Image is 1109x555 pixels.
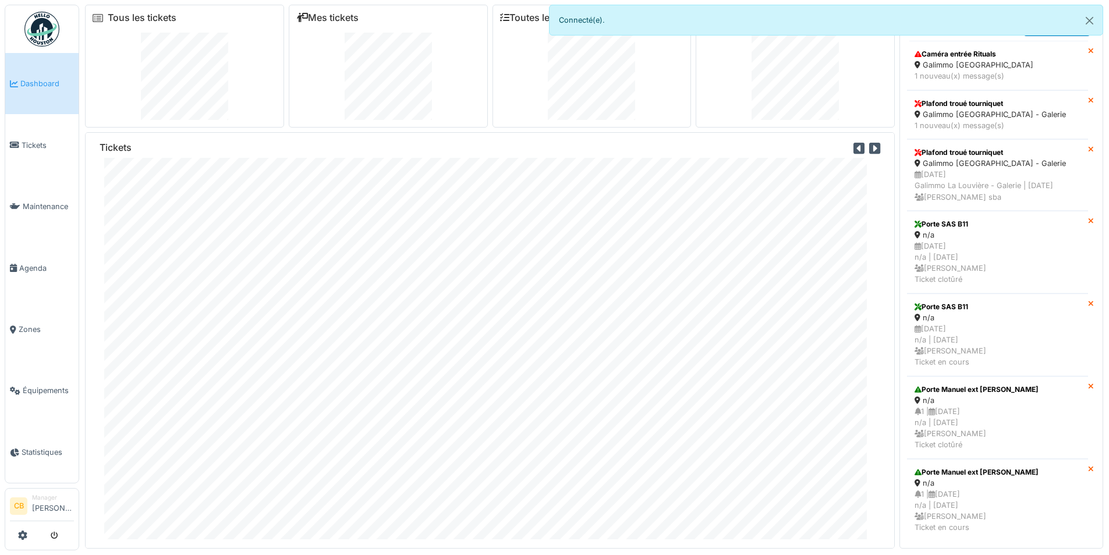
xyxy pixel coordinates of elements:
h6: Tickets [100,142,132,153]
div: [DATE] Galimmo La Louvière - Galerie | [DATE] [PERSON_NAME] sba [915,169,1080,203]
span: Dashboard [20,78,74,89]
button: Close [1076,5,1103,36]
div: Manager [32,493,74,502]
div: Porte SAS B11 [915,219,1080,229]
a: Tickets [5,114,79,175]
span: Tickets [22,140,74,151]
div: Porte Manuel ext [PERSON_NAME] [915,467,1080,478]
a: Dashboard [5,53,79,114]
span: Maintenance [23,201,74,212]
div: Plafond troué tourniquet [915,147,1080,158]
div: Galimmo [GEOGRAPHIC_DATA] - Galerie [915,158,1080,169]
a: Caméra entrée Rituals Galimmo [GEOGRAPHIC_DATA] 1 nouveau(x) message(s) [907,41,1088,90]
div: n/a [915,395,1080,406]
a: Tous les tickets [108,12,176,23]
a: Mes tickets [296,12,359,23]
div: 1 | [DATE] n/a | [DATE] [PERSON_NAME] Ticket en cours [915,489,1080,533]
a: Porte SAS B11 n/a [DATE]n/a | [DATE] [PERSON_NAME]Ticket en cours [907,294,1088,376]
div: n/a [915,478,1080,489]
span: Statistiques [22,447,74,458]
a: Toutes les tâches [500,12,587,23]
div: Galimmo [GEOGRAPHIC_DATA] - Galerie [915,109,1080,120]
div: Porte SAS B11 [915,302,1080,312]
a: Porte Manuel ext [PERSON_NAME] n/a 1 |[DATE]n/a | [DATE] [PERSON_NAME]Ticket en cours [907,459,1088,542]
li: CB [10,497,27,515]
a: CB Manager[PERSON_NAME] [10,493,74,521]
span: Zones [19,324,74,335]
div: 1 nouveau(x) message(s) [915,120,1080,131]
a: Zones [5,299,79,360]
a: Maintenance [5,176,79,237]
img: Badge_color-CXgf-gQk.svg [24,12,59,47]
div: n/a [915,229,1080,241]
span: Équipements [23,385,74,396]
span: Agenda [19,263,74,274]
a: Agenda [5,237,79,298]
div: Galimmo [GEOGRAPHIC_DATA] [915,59,1080,70]
div: Caméra entrée Rituals [915,49,1080,59]
div: Plafond troué tourniquet [915,98,1080,109]
a: Porte SAS B11 n/a [DATE]n/a | [DATE] [PERSON_NAME]Ticket clotûré [907,211,1088,294]
div: n/a [915,312,1080,323]
div: [DATE] n/a | [DATE] [PERSON_NAME] Ticket clotûré [915,241,1080,285]
a: Équipements [5,360,79,421]
a: Plafond troué tourniquet Galimmo [GEOGRAPHIC_DATA] - Galerie 1 nouveau(x) message(s) [907,90,1088,139]
li: [PERSON_NAME] [32,493,74,518]
div: 1 | [DATE] n/a | [DATE] [PERSON_NAME] Ticket clotûré [915,406,1080,451]
a: Plafond troué tourniquet Galimmo [GEOGRAPHIC_DATA] - Galerie [DATE]Galimmo La Louvière - Galerie ... [907,139,1088,211]
a: Statistiques [5,422,79,483]
div: Porte Manuel ext [PERSON_NAME] [915,384,1080,395]
a: Porte Manuel ext [PERSON_NAME] n/a 1 |[DATE]n/a | [DATE] [PERSON_NAME]Ticket clotûré [907,376,1088,459]
div: Connecté(e). [549,5,1104,36]
div: [DATE] n/a | [DATE] [PERSON_NAME] Ticket en cours [915,323,1080,368]
div: 1 nouveau(x) message(s) [915,70,1080,82]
